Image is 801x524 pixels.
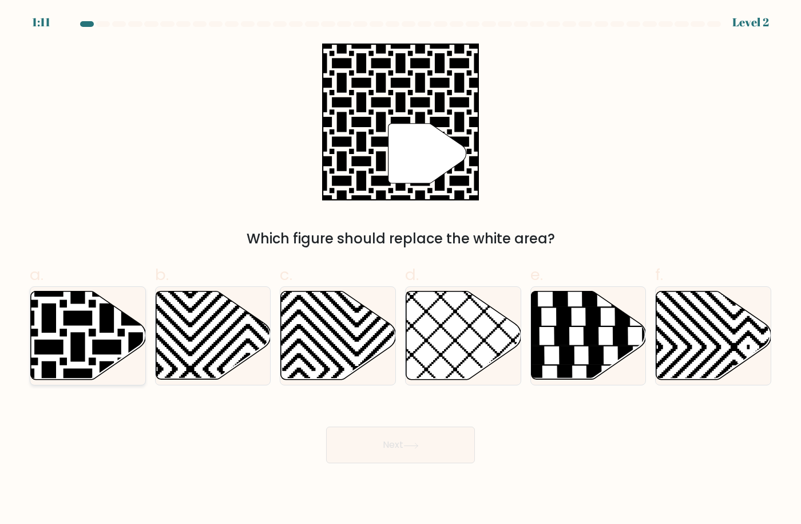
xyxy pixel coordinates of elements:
[32,14,50,31] div: 1:11
[732,14,769,31] div: Level 2
[37,228,764,249] div: Which figure should replace the white area?
[280,263,292,286] span: c.
[30,263,43,286] span: a.
[530,263,543,286] span: e.
[655,263,663,286] span: f.
[155,263,169,286] span: b.
[388,124,466,183] g: "
[405,263,419,286] span: d.
[326,427,475,463] button: Next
